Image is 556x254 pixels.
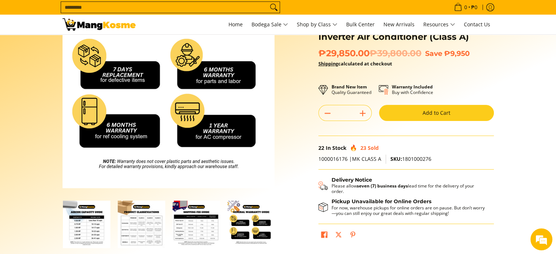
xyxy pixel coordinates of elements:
[452,3,480,11] span: •
[392,84,433,95] p: Buy with Confidence
[318,155,381,162] span: 1000016176 |MK CLASS A
[390,155,402,162] span: SKU:
[390,155,431,162] span: 1801000276
[319,230,329,242] a: Share on Facebook
[319,107,336,119] button: Subtract
[251,20,288,29] span: Bodega Sale
[120,4,137,21] div: Minimize live chat window
[332,84,371,95] p: Quality Guaranteed
[460,15,494,34] a: Contact Us
[357,183,408,189] strong: seven (7) business days
[268,2,280,13] button: Search
[332,198,431,205] strong: Pickup Unavailable for Online Orders
[463,5,468,10] span: 0
[318,60,392,67] strong: calculated at checkout
[332,84,367,90] strong: Brand New Item
[332,205,487,216] p: For now, warehouse pickups for online orders are on pause. But don’t worry—you can still enjoy ou...
[333,230,344,242] a: Post on X
[332,183,487,194] p: Please allow lead time for the delivery of your order.
[228,21,243,28] span: Home
[332,177,372,183] strong: Delivery Notice
[63,18,136,31] img: Carrier 1 HP Crystal Split-Type Aircon (Class A) l Mang Kosme
[425,49,442,58] span: Save
[248,15,292,34] a: Bodega Sale
[293,15,341,34] a: Shop by Class
[343,15,378,34] a: Bulk Center
[297,20,337,29] span: Shop by Class
[318,60,338,67] a: Shipping
[346,21,375,28] span: Bulk Center
[383,21,415,28] span: New Arrivals
[318,48,421,59] span: ₱29,850.00
[370,48,421,59] del: ₱39,800.00
[420,15,459,34] a: Resources
[4,173,139,199] textarea: Type your message and hit 'Enter'
[444,49,470,58] span: ₱9,950
[118,201,165,248] img: Carrier 1.00 HP Crystal Split-Type Inverter Air Conditioner (Class A)-5
[225,15,246,34] a: Home
[470,5,479,10] span: ₱0
[143,15,494,34] nav: Main Menu
[318,144,324,151] span: 22
[348,230,358,242] a: Pin on Pinterest
[227,201,275,248] img: general-warranty-guide-infographic-mang-kosme
[173,201,220,248] img: mang-kosme-shipping-fee-guide-infographic
[354,107,371,119] button: Add
[380,15,418,34] a: New Arrivals
[423,20,455,29] span: Resources
[464,21,490,28] span: Contact Us
[368,144,379,151] span: Sold
[379,105,494,121] button: Add to Cart
[326,144,347,151] span: In Stock
[360,144,366,151] span: 23
[63,201,110,248] img: Carrier 1.00 HP Crystal Split-Type Inverter Air Conditioner (Class A)-4
[38,41,123,50] div: Chat with us now
[392,84,433,90] strong: Warranty Included
[42,79,101,153] span: We're online!
[318,177,487,194] button: Shipping & Delivery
